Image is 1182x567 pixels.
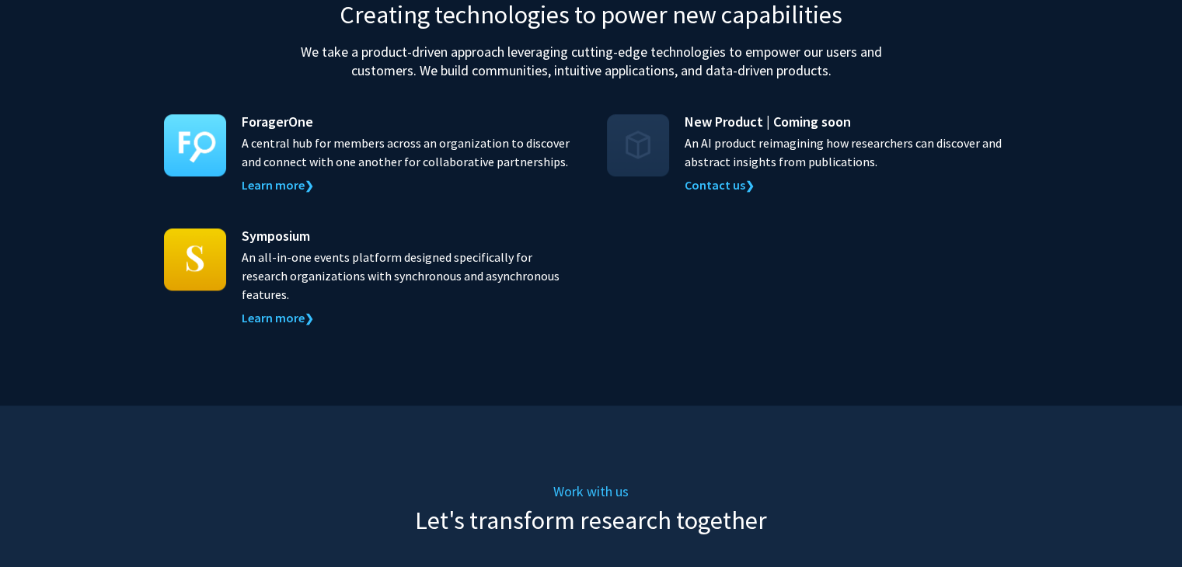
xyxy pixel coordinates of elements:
span: ForagerOne [242,111,313,132]
span: Symposium [242,225,310,246]
span: ❯ [305,311,314,325]
h2: Let's transform research together [164,506,1019,535]
h5: We take a product-driven approach leveraging cutting-edge technologies to empower our users and c... [281,43,902,80]
span: ❯ [305,179,314,193]
a: Opens in a new tab [685,177,755,193]
img: new_product_icon.png [607,114,669,176]
p: A central hub for members across an organization to discover and connect with one another for col... [242,134,576,171]
a: Opens in a new tab [242,310,314,325]
a: Opens in a new tab [242,177,314,193]
span: ❯ [745,179,755,193]
iframe: Chat [12,497,66,555]
img: symposium_product_icon.png [164,228,226,290]
img: foragerone_product_icon.png [164,114,226,176]
span: New Product | Coming soon [685,111,851,132]
p: An all-in-one events platform designed specifically for research organizations with synchronous a... [242,248,576,304]
h5: Work with us [164,483,1019,500]
p: An AI product reimagining how researchers can discover and abstract insights from publications. [685,134,1019,171]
